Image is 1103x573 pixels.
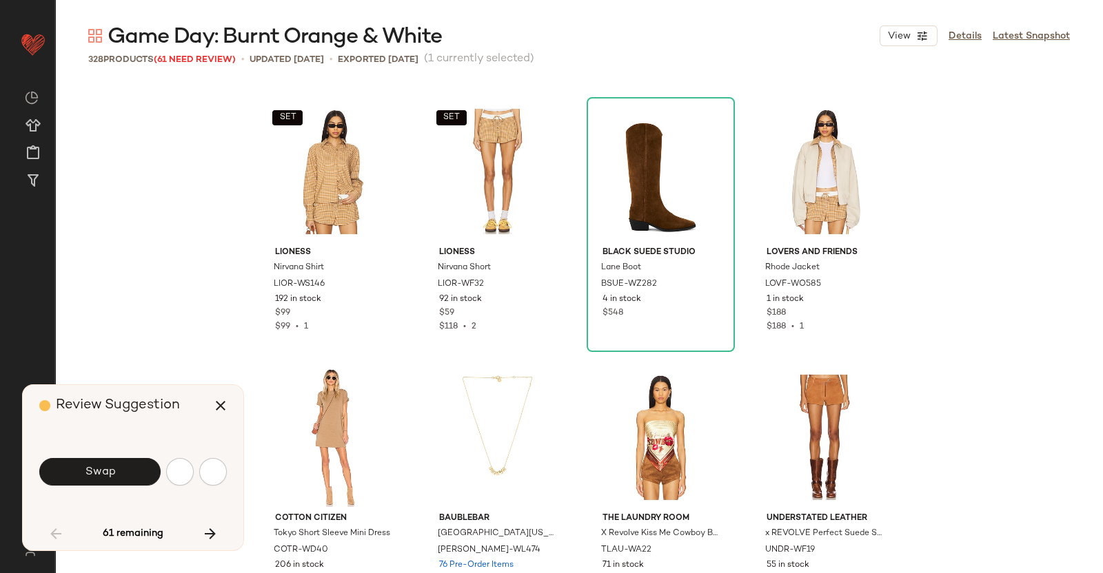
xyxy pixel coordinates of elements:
[17,545,43,556] img: svg%3e
[756,368,894,507] img: UNDR-WF19_V1.jpg
[767,512,883,525] span: Understated Leather
[765,544,815,556] span: UNDR-WF19
[330,52,332,67] span: •
[274,544,328,556] span: COTR-WD40
[438,262,491,274] span: Nirvana Short
[290,322,304,331] span: •
[601,528,718,540] span: X Revolve Kiss Me Cowboy Bandana
[756,102,894,241] img: LOVF-WO585_V1.jpg
[84,466,115,479] span: Swap
[338,53,418,67] p: Exported [DATE]
[439,512,556,525] span: BaubleBar
[241,52,244,67] span: •
[603,247,719,259] span: BLACK SUEDE STUDIO
[601,278,657,291] span: BSUE-WZ282
[887,31,911,42] span: View
[591,102,730,241] img: BSUE-WZ282_V1.jpg
[601,544,651,556] span: TLAU-WA22
[108,23,442,51] span: Game Day: Burnt Orange & White
[438,278,484,291] span: LIOR-WF32
[56,398,180,413] span: Review Suggestion
[25,91,39,105] img: svg%3e
[19,30,47,58] img: heart_red.DM2ytmEG.svg
[103,528,163,540] span: 61 remaining
[603,512,719,525] span: The Laundry Room
[439,293,482,306] span: 92 in stock
[275,307,290,320] span: $99
[767,293,804,306] span: 1 in stock
[264,102,403,241] img: LIOR-WS146_V1.jpg
[275,247,392,259] span: LIONESS
[436,110,467,125] button: SET
[304,322,308,331] span: 1
[765,262,820,274] span: Rhode Jacket
[279,113,296,123] span: SET
[443,113,460,123] span: SET
[800,322,804,331] span: 1
[438,528,554,540] span: [GEOGRAPHIC_DATA][US_STATE] At [GEOGRAPHIC_DATA] Slogan Bubble Necklace
[439,247,556,259] span: LIONESS
[250,53,324,67] p: updated [DATE]
[428,102,567,241] img: LIOR-WF32_V1.jpg
[39,458,161,486] button: Swap
[949,29,982,43] a: Details
[275,512,392,525] span: COTTON CITIZEN
[765,278,821,291] span: LOVF-WO585
[428,368,567,507] img: BAUR-WL474_V1.jpg
[274,278,325,291] span: LIOR-WS146
[591,368,730,507] img: TLAU-WA22_V1.jpg
[424,51,534,67] span: (1 currently selected)
[880,25,938,46] button: View
[765,528,882,540] span: x REVOLVE Perfect Suede Short
[88,55,103,65] span: 328
[275,293,321,306] span: 192 in stock
[993,29,1070,43] a: Latest Snapshot
[458,322,472,331] span: •
[272,110,303,125] button: SET
[274,262,324,274] span: Nirvana Shirt
[472,322,476,331] span: 2
[786,322,800,331] span: •
[767,307,786,320] span: $188
[601,262,641,274] span: Lane Boot
[154,55,236,65] span: (61 Need Review)
[439,307,454,320] span: $59
[275,322,290,331] span: $99
[275,559,324,572] span: 206 in stock
[274,528,390,540] span: Tokyo Short Sleeve Mini Dress
[767,559,809,572] span: 55 in stock
[603,293,641,306] span: 4 in stock
[88,53,236,67] div: Products
[88,29,102,43] img: svg%3e
[603,307,623,320] span: $548
[264,368,403,507] img: COTR-WD40_V1.jpg
[603,559,644,572] span: 71 in stock
[439,322,458,331] span: $118
[439,559,514,572] span: 76 Pre-Order Items
[767,322,786,331] span: $188
[438,544,540,556] span: [PERSON_NAME]-WL474
[767,247,883,259] span: Lovers and Friends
